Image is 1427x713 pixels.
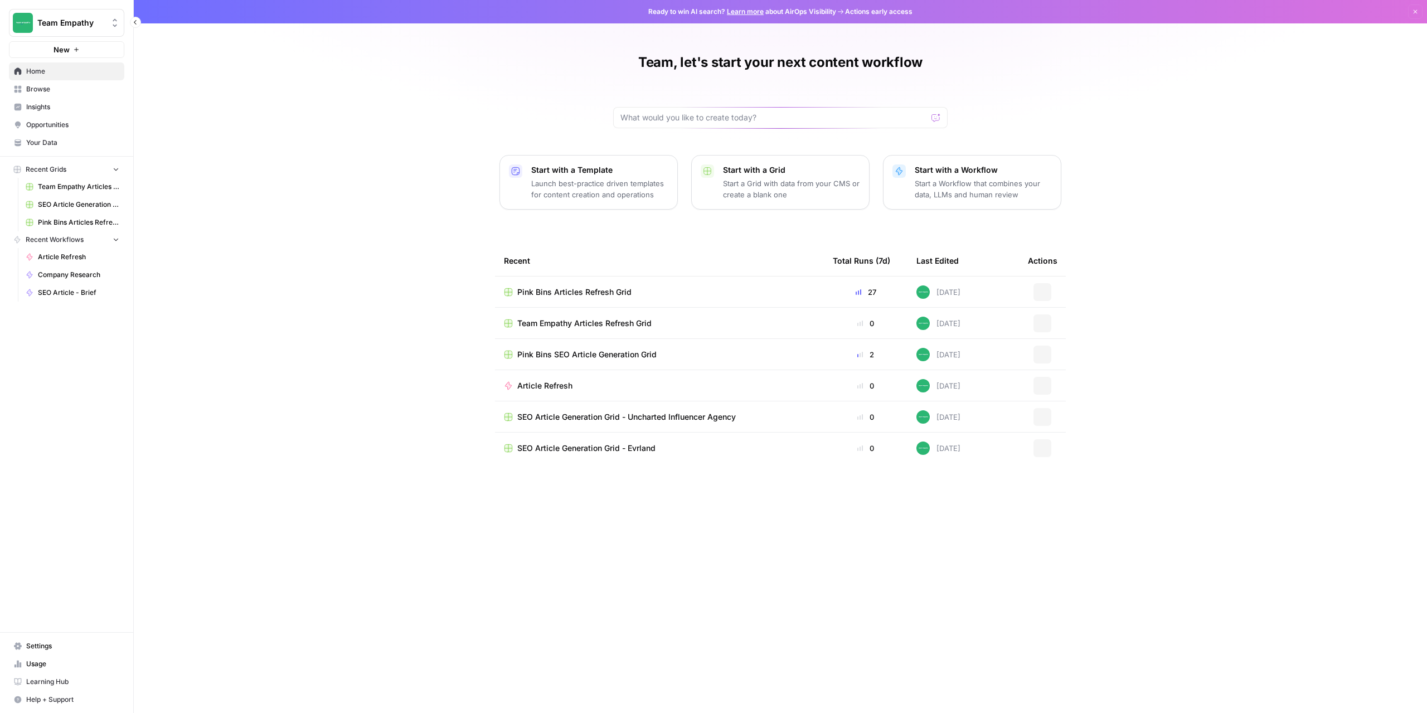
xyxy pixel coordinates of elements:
span: Usage [26,659,119,669]
a: Opportunities [9,116,124,134]
button: New [9,41,124,58]
a: SEO Article - Brief [21,284,124,302]
a: SEO Article Generation Grid - Uncharted Influencer Agency [21,196,124,214]
span: Home [26,66,119,76]
img: wwg0kvabo36enf59sssm51gfoc5r [916,285,930,299]
a: Home [9,62,124,80]
span: Team Empathy [37,17,105,28]
a: Browse [9,80,124,98]
button: Start with a TemplateLaunch best-practice driven templates for content creation and operations [499,155,678,210]
div: [DATE] [916,410,960,424]
img: wwg0kvabo36enf59sssm51gfoc5r [916,410,930,424]
span: Pink Bins Articles Refresh Grid [517,287,632,298]
img: wwg0kvabo36enf59sssm51gfoc5r [916,348,930,361]
a: Learn more [727,7,764,16]
div: [DATE] [916,348,960,361]
button: Start with a WorkflowStart a Workflow that combines your data, LLMs and human review [883,155,1061,210]
a: SEO Article Generation Grid - Evrland [504,443,815,454]
button: Recent Workflows [9,231,124,248]
div: Last Edited [916,245,959,276]
img: Team Empathy Logo [13,13,33,33]
div: [DATE] [916,442,960,455]
span: SEO Article Generation Grid - Uncharted Influencer Agency [517,411,736,423]
button: Start with a GridStart a Grid with data from your CMS or create a blank one [691,155,870,210]
div: Recent [504,245,815,276]
p: Start a Grid with data from your CMS or create a blank one [723,178,860,200]
span: Ready to win AI search? about AirOps Visibility [648,7,836,17]
span: Your Data [26,138,119,148]
div: 0 [833,318,899,329]
span: Browse [26,84,119,94]
input: What would you like to create today? [620,112,927,123]
p: Launch best-practice driven templates for content creation and operations [531,178,668,200]
div: 2 [833,349,899,360]
a: Insights [9,98,124,116]
button: Workspace: Team Empathy [9,9,124,37]
div: 0 [833,443,899,454]
a: Team Empathy Articles Refresh Grid [504,318,815,329]
span: Article Refresh [517,380,572,391]
span: Team Empathy Articles Refresh Grid [38,182,119,192]
div: Total Runs (7d) [833,245,890,276]
p: Start with a Template [531,164,668,176]
p: Start with a Workflow [915,164,1052,176]
a: Article Refresh [504,380,815,391]
a: SEO Article Generation Grid - Uncharted Influencer Agency [504,411,815,423]
div: 0 [833,411,899,423]
div: Actions [1028,245,1057,276]
a: Pink Bins SEO Article Generation Grid [504,349,815,360]
img: wwg0kvabo36enf59sssm51gfoc5r [916,379,930,392]
span: SEO Article - Brief [38,288,119,298]
div: [DATE] [916,317,960,330]
div: [DATE] [916,285,960,299]
span: Company Research [38,270,119,280]
p: Start with a Grid [723,164,860,176]
span: Help + Support [26,695,119,705]
img: wwg0kvabo36enf59sssm51gfoc5r [916,317,930,330]
span: Opportunities [26,120,119,130]
a: Article Refresh [21,248,124,266]
a: Your Data [9,134,124,152]
span: Recent Grids [26,164,66,174]
span: Pink Bins Articles Refresh Grid [38,217,119,227]
a: Pink Bins Articles Refresh Grid [21,214,124,231]
img: wwg0kvabo36enf59sssm51gfoc5r [916,442,930,455]
span: New [54,44,70,55]
a: Company Research [21,266,124,284]
a: Settings [9,637,124,655]
a: Team Empathy Articles Refresh Grid [21,178,124,196]
span: Insights [26,102,119,112]
a: Pink Bins Articles Refresh Grid [504,287,815,298]
h1: Team, let's start your next content workflow [638,54,923,71]
span: Settings [26,641,119,651]
p: Start a Workflow that combines your data, LLMs and human review [915,178,1052,200]
a: Learning Hub [9,673,124,691]
div: [DATE] [916,379,960,392]
button: Help + Support [9,691,124,709]
span: Learning Hub [26,677,119,687]
span: Article Refresh [38,252,119,262]
span: SEO Article Generation Grid - Evrland [517,443,656,454]
span: Actions early access [845,7,912,17]
div: 27 [833,287,899,298]
span: Team Empathy Articles Refresh Grid [517,318,652,329]
span: Pink Bins SEO Article Generation Grid [517,349,657,360]
div: 0 [833,380,899,391]
span: SEO Article Generation Grid - Uncharted Influencer Agency [38,200,119,210]
a: Usage [9,655,124,673]
span: Recent Workflows [26,235,84,245]
button: Recent Grids [9,161,124,178]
